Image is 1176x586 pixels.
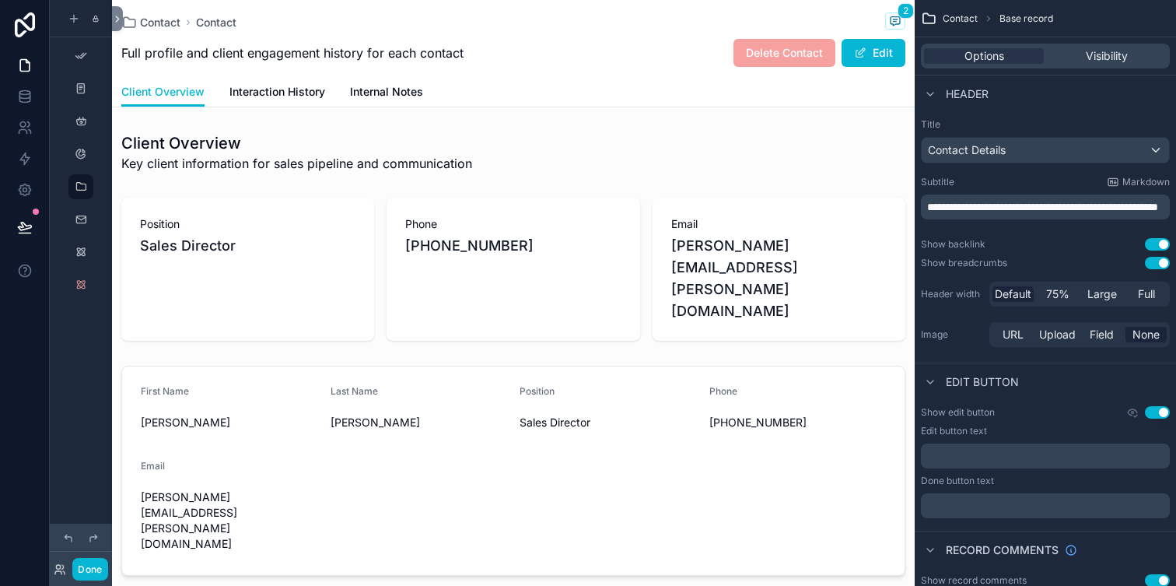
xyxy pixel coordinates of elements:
span: Markdown [1122,176,1170,188]
div: scrollable content [921,493,1170,518]
span: 75% [1046,286,1069,302]
label: Header width [921,288,983,300]
button: Edit [842,39,905,67]
div: scrollable content [921,195,1170,219]
a: Internal Notes [350,78,423,109]
span: Full [1138,286,1155,302]
label: Title [921,118,1170,131]
span: Default [995,286,1031,302]
div: scrollable content [921,444,1170,468]
span: Contact [140,15,180,30]
a: Interaction History [229,78,325,109]
a: Client Overview [121,78,205,107]
button: 2 [885,12,905,32]
span: Record comments [946,542,1059,558]
span: Header [946,86,989,102]
button: Contact Details [921,137,1170,163]
span: Upload [1039,327,1076,342]
span: Base record [999,12,1053,25]
div: Show backlink [921,238,985,251]
span: Client Overview [121,84,205,100]
label: Edit button text [921,425,987,437]
a: Markdown [1107,176,1170,188]
span: None [1132,327,1160,342]
span: Full profile and client engagement history for each contact [121,44,464,62]
a: Contact [121,15,180,30]
span: Field [1090,327,1114,342]
span: Interaction History [229,84,325,100]
span: Contact Details [928,142,1006,158]
a: Contact [196,15,236,30]
span: 2 [898,3,914,19]
div: Show breadcrumbs [921,257,1007,269]
label: Show edit button [921,406,995,419]
span: Contact [943,12,978,25]
span: Edit button [946,374,1019,390]
button: Done [72,558,107,581]
span: Visibility [1086,48,1128,64]
label: Subtitle [921,176,954,188]
span: Internal Notes [350,84,423,100]
span: Large [1087,286,1117,302]
label: Image [921,328,983,341]
span: Options [964,48,1004,64]
label: Done button text [921,475,994,487]
span: URL [1003,327,1024,342]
